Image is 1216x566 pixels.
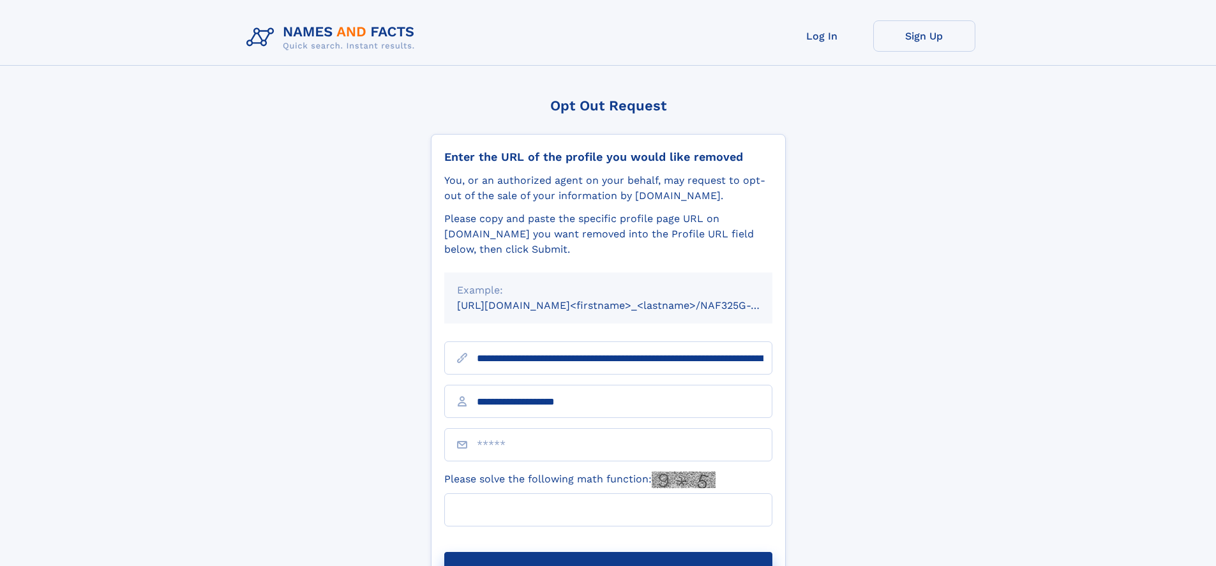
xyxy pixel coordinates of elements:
[431,98,786,114] div: Opt Out Request
[444,173,772,204] div: You, or an authorized agent on your behalf, may request to opt-out of the sale of your informatio...
[444,472,716,488] label: Please solve the following math function:
[444,150,772,164] div: Enter the URL of the profile you would like removed
[873,20,975,52] a: Sign Up
[771,20,873,52] a: Log In
[444,211,772,257] div: Please copy and paste the specific profile page URL on [DOMAIN_NAME] you want removed into the Pr...
[457,283,760,298] div: Example:
[457,299,797,311] small: [URL][DOMAIN_NAME]<firstname>_<lastname>/NAF325G-xxxxxxxx
[241,20,425,55] img: Logo Names and Facts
